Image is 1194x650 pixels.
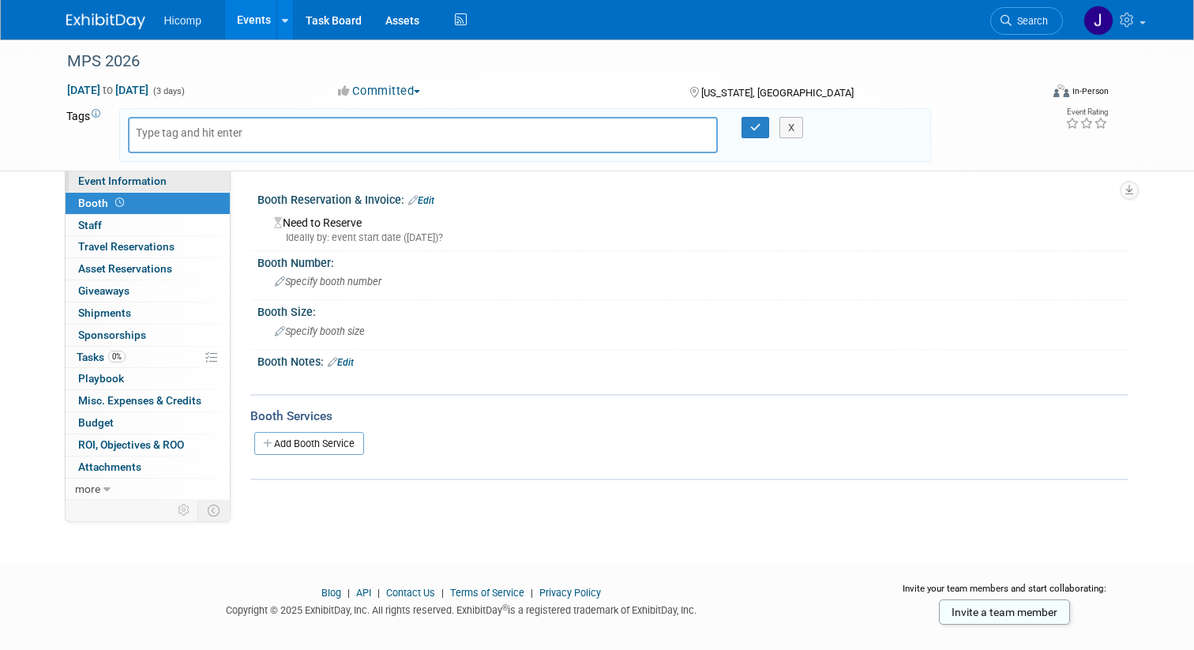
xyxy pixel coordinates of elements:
[502,603,508,612] sup: ®
[164,14,201,27] span: Hicomp
[78,284,130,297] span: Giveaways
[78,240,175,253] span: Travel Reservations
[269,211,1117,245] div: Need to Reserve
[66,368,230,389] a: Playbook
[257,188,1128,209] div: Booth Reservation & Invoice:
[779,117,804,139] button: X
[78,372,124,385] span: Playbook
[62,47,1020,76] div: MPS 2026
[250,408,1128,425] div: Booth Services
[408,195,434,206] a: Edit
[78,197,127,209] span: Booth
[78,416,114,429] span: Budget
[1083,6,1113,36] img: Jing Chen
[197,500,230,520] td: Toggle Event Tabs
[152,86,185,96] span: (3 days)
[257,300,1128,320] div: Booth Size:
[66,215,230,236] a: Staff
[66,280,230,302] a: Giveaways
[78,460,141,473] span: Attachments
[332,83,426,100] button: Committed
[66,302,230,324] a: Shipments
[66,108,105,162] td: Tags
[77,351,126,363] span: Tasks
[321,587,341,599] a: Blog
[275,325,365,337] span: Specify booth size
[66,479,230,500] a: more
[78,262,172,275] span: Asset Reservations
[66,434,230,456] a: ROI, Objectives & ROO
[66,83,149,97] span: [DATE] [DATE]
[450,587,524,599] a: Terms of Service
[955,82,1109,106] div: Event Format
[66,171,230,192] a: Event Information
[78,329,146,341] span: Sponsorships
[66,599,857,618] div: Copyright © 2025 ExhibitDay, Inc. All rights reserved. ExhibitDay is a registered trademark of Ex...
[274,231,1117,245] div: Ideally by: event start date ([DATE])?
[1012,15,1048,27] span: Search
[66,193,230,214] a: Booth
[1065,108,1108,116] div: Event Rating
[254,432,364,455] a: Add Booth Service
[328,357,354,368] a: Edit
[171,500,198,520] td: Personalize Event Tab Strip
[344,587,354,599] span: |
[78,394,201,407] span: Misc. Expenses & Credits
[539,587,601,599] a: Privacy Policy
[990,7,1063,35] a: Search
[66,13,145,29] img: ExhibitDay
[136,125,262,141] input: Type tag and hit enter
[701,87,854,99] span: [US_STATE], [GEOGRAPHIC_DATA]
[66,347,230,368] a: Tasks0%
[100,84,115,96] span: to
[108,351,126,363] span: 0%
[66,325,230,346] a: Sponsorships
[356,587,371,599] a: API
[66,258,230,280] a: Asset Reservations
[66,390,230,411] a: Misc. Expenses & Credits
[257,251,1128,271] div: Booth Number:
[374,587,384,599] span: |
[939,599,1070,625] a: Invite a team member
[1053,85,1069,97] img: Format-Inperson.png
[78,438,184,451] span: ROI, Objectives & ROO
[112,197,127,209] span: Booth not reserved yet
[66,457,230,478] a: Attachments
[257,350,1128,370] div: Booth Notes:
[66,412,230,434] a: Budget
[75,483,100,495] span: more
[1072,85,1109,97] div: In-Person
[527,587,537,599] span: |
[78,175,167,187] span: Event Information
[275,276,381,287] span: Specify booth number
[880,582,1128,606] div: Invite your team members and start collaborating:
[78,219,102,231] span: Staff
[437,587,448,599] span: |
[78,306,131,319] span: Shipments
[66,236,230,257] a: Travel Reservations
[386,587,435,599] a: Contact Us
